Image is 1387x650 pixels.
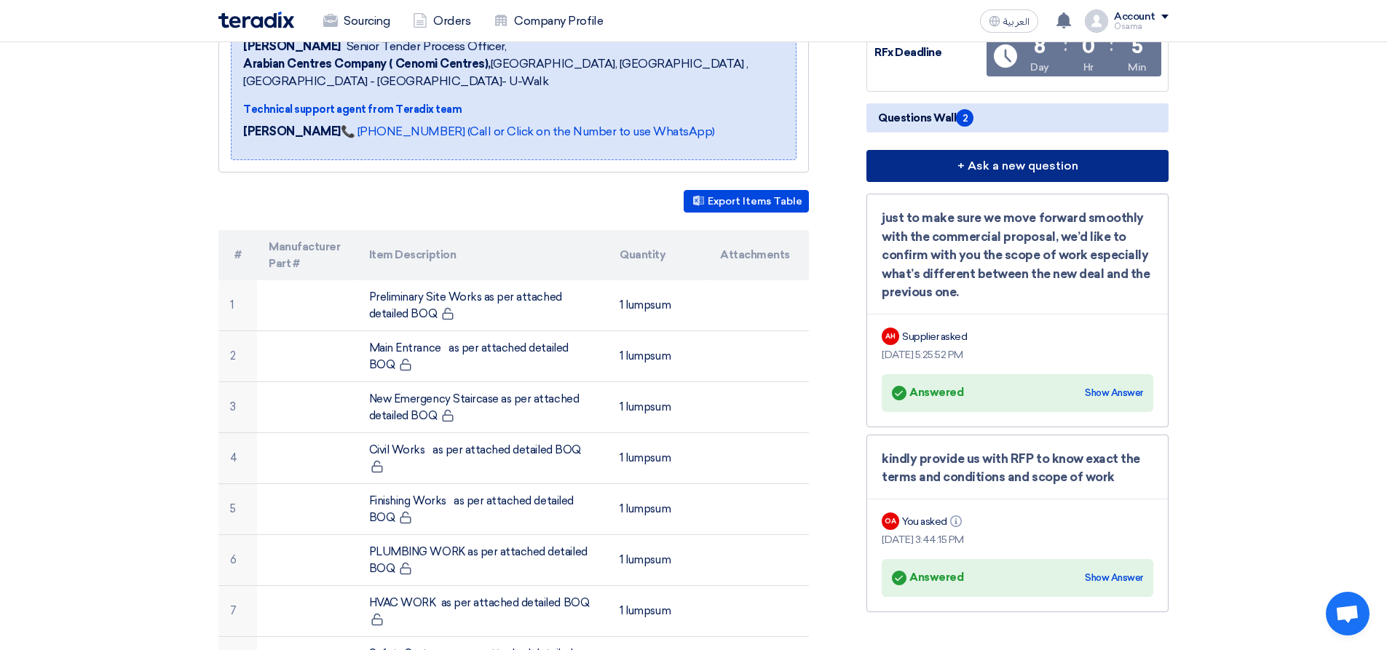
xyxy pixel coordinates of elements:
[218,230,257,280] th: #
[243,102,784,117] div: Technical support agent from Teradix team
[882,532,1153,547] div: [DATE] 3:44:15 PM
[218,12,294,28] img: Teradix logo
[357,331,609,382] td: Main Entrance as per attached detailed BOQ
[1003,17,1030,27] span: العربية
[866,150,1169,182] button: + Ask a new question
[1083,60,1094,75] div: Hr
[401,5,482,37] a: Orders
[892,568,963,588] div: Answered
[218,331,257,382] td: 2
[1326,592,1370,635] a: Open chat
[357,535,609,586] td: PLUMBING WORK as per attached detailed BOQ
[243,55,784,90] span: [GEOGRAPHIC_DATA], [GEOGRAPHIC_DATA] ,[GEOGRAPHIC_DATA] - [GEOGRAPHIC_DATA]- U-Walk
[218,535,257,586] td: 6
[1110,32,1113,58] div: :
[1085,9,1108,33] img: profile_test.png
[341,124,715,138] a: 📞 [PHONE_NUMBER] (Call or Click on the Number to use WhatsApp)
[1128,60,1147,75] div: Min
[882,512,899,530] div: OA
[882,328,899,345] div: AH
[608,586,708,637] td: 1 lumpsum
[357,484,609,535] td: Finishing Works as per attached detailed BOQ
[482,5,615,37] a: Company Profile
[1030,60,1049,75] div: Day
[1034,36,1046,57] div: 8
[218,433,257,484] td: 4
[608,484,708,535] td: 1 lumpsum
[1064,32,1067,58] div: :
[243,57,491,71] b: Arabian Centres Company ( Cenomi Centres),
[1131,36,1143,57] div: 5
[608,535,708,586] td: 1 lumpsum
[882,450,1153,487] div: kindly provide us with RFP to know exact the terms and conditions and scope of work
[257,230,357,280] th: Manufacturer Part #
[357,433,609,484] td: Civil Works as per attached detailed BOQ
[218,484,257,535] td: 5
[357,230,609,280] th: Item Description
[902,329,967,344] div: Supplier asked
[357,586,609,637] td: HVAC WORK as per attached detailed BOQ
[882,347,1153,362] div: [DATE] 5:25:52 PM
[218,280,257,331] td: 1
[1085,571,1143,585] div: Show Answer
[708,230,809,280] th: Attachments
[1114,11,1155,23] div: Account
[243,38,341,55] span: [PERSON_NAME]
[347,38,507,55] span: Senior Tender Process Officer,
[902,514,965,529] div: You asked
[608,382,708,433] td: 1 lumpsum
[218,586,257,637] td: 7
[357,382,609,433] td: New Emergency Staircase as per attached detailed BOQ
[892,383,963,403] div: Answered
[1082,36,1095,57] div: 0
[608,331,708,382] td: 1 lumpsum
[878,109,973,127] span: Questions Wall
[357,280,609,331] td: Preliminary Site Works as per attached detailed BOQ
[684,190,809,213] button: Export Items Table
[956,109,973,127] span: 2
[874,44,984,61] div: RFx Deadline
[1085,386,1143,400] div: Show Answer
[608,280,708,331] td: 1 lumpsum
[243,124,341,138] strong: [PERSON_NAME]
[980,9,1038,33] button: العربية
[312,5,401,37] a: Sourcing
[608,230,708,280] th: Quantity
[1114,23,1169,31] div: Osama
[882,209,1153,302] div: just to make sure we move forward smoothly with the commercial proposal, we’d like to confirm wit...
[218,382,257,433] td: 3
[608,433,708,484] td: 1 lumpsum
